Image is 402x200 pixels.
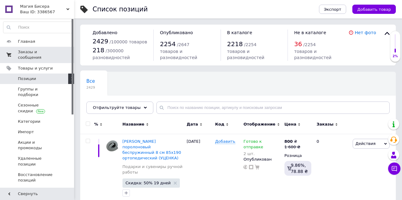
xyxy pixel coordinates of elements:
[215,122,224,127] span: Код
[388,162,400,175] button: Чат с покупателем
[18,49,57,60] span: Заказы и сообщения
[284,139,293,144] b: 800
[160,49,197,60] span: товаров и разновидностей
[284,122,296,127] span: Цена
[93,48,130,60] span: / 300000 разновидностей
[177,42,189,47] span: / 2647
[160,40,176,48] span: 2254
[20,9,74,15] div: Ваш ID: 3386567
[156,102,390,114] input: Поиск по названию позиции, артикулу и поисковым запросам
[20,4,66,9] span: Магия Бисера
[93,38,108,45] span: 2429
[317,122,334,127] span: Заказы
[122,122,144,127] span: Название
[3,22,73,33] input: Поиск
[122,139,181,161] a: [PERSON_NAME] поролоновый беспружинный 8 см 85х190 ортопедический (УЦЕНКА)
[294,49,331,60] span: товаров и разновидностей
[284,144,300,150] div: 1 600 ₴
[319,5,346,14] button: Экспорт
[243,151,281,156] div: 2 шт.
[355,30,376,35] a: Нет фото
[160,30,193,35] span: Опубликовано
[243,122,275,127] span: Отображение
[126,181,171,185] span: Скидка: 50% 19 дней
[227,49,264,60] span: товаров и разновидностей
[93,30,117,35] span: Добавлено
[18,156,57,167] span: Удаленные позиции
[93,105,141,110] span: Отфильтруйте товары
[93,46,104,54] span: 218
[187,122,198,127] span: Дата
[284,153,311,158] div: Розница
[352,5,396,14] button: Добавить товар
[18,172,57,183] span: Восстановление позиций
[355,141,375,146] span: Действия
[390,54,400,58] div: 2%
[284,139,300,144] div: ₴
[294,30,326,35] span: Не в каталоге
[122,164,184,175] a: Подарки и сувениры ручной работы
[18,119,40,124] span: Категории
[243,139,263,151] span: Готово к отправке
[18,39,35,44] span: Главная
[357,7,391,12] span: Добавить товар
[86,78,95,84] span: Все
[93,6,148,13] div: Список позиций
[303,42,316,47] span: / 2254
[294,40,302,48] span: 36
[18,86,57,98] span: Группы и подборки
[18,102,57,114] span: Сезонные скидки
[18,66,53,71] span: Товары и услуги
[94,122,98,127] span: %
[244,42,256,47] span: / 2254
[110,39,147,44] span: / 100000 товаров
[215,139,235,144] span: Добавить
[227,30,252,35] span: В каталоге
[18,129,34,135] span: Импорт
[243,157,281,162] div: Опубликован
[324,7,341,12] span: Экспорт
[18,140,57,151] span: Акции и промокоды
[86,85,95,90] span: 2429
[105,139,119,153] img: Матрас поролоновый беспружинный 8 см 85х190 ортопедический (УЦЕНКА)
[291,163,308,174] span: 9.86%, 78.88 ₴
[227,40,243,48] span: 2218
[18,76,36,82] span: Позиции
